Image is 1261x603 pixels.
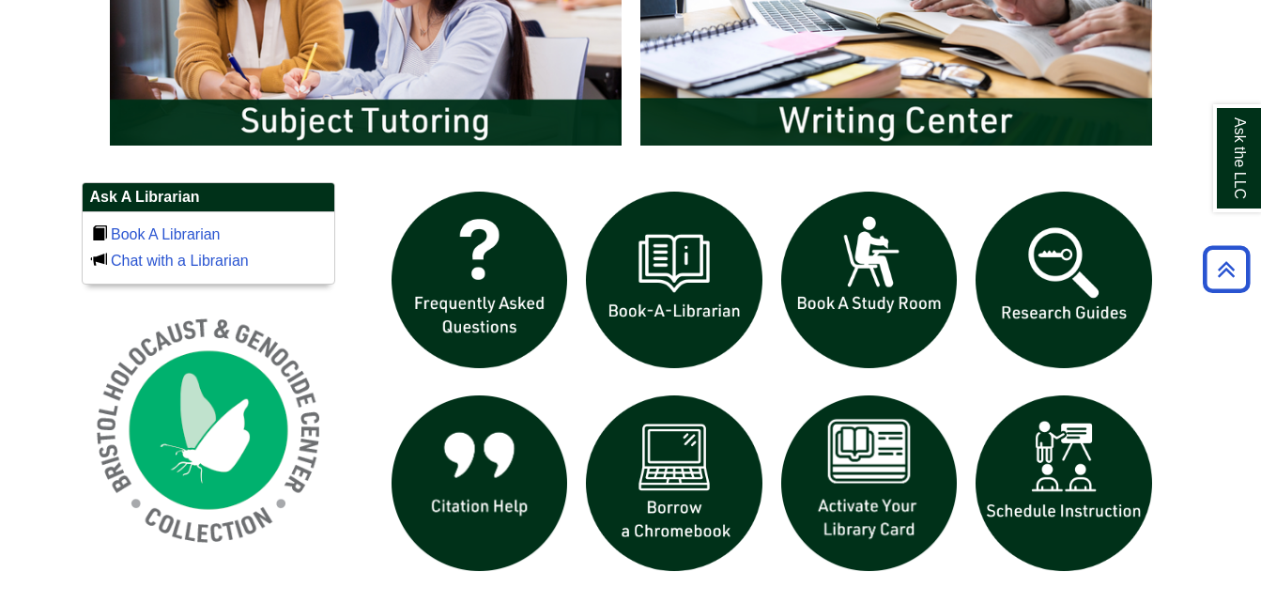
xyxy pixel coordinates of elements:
[577,386,772,581] img: Borrow a chromebook icon links to the borrow a chromebook web page
[382,386,577,581] img: citation help icon links to citation help guide page
[1196,256,1256,282] a: Back to Top
[111,253,249,269] a: Chat with a Librarian
[772,182,967,378] img: book a study room icon links to book a study room web page
[382,182,577,378] img: frequently asked questions
[966,182,1161,378] img: Research Guides icon links to research guides web page
[83,183,334,212] h2: Ask A Librarian
[111,226,221,242] a: Book A Librarian
[772,386,967,581] img: activate Library Card icon links to form to activate student ID into library card
[382,182,1161,589] div: slideshow
[577,182,772,378] img: Book a Librarian icon links to book a librarian web page
[966,386,1161,581] img: For faculty. Schedule Library Instruction icon links to form.
[82,303,335,557] img: Holocaust and Genocide Collection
